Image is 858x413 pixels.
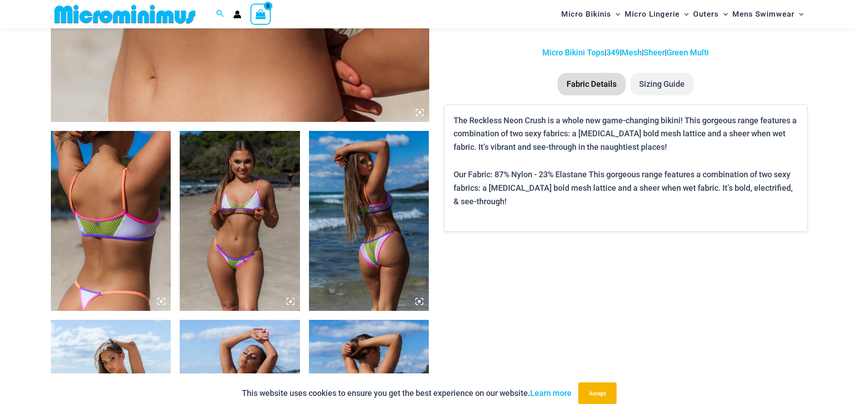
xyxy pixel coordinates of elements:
nav: Site Navigation [558,1,808,27]
img: Reckless Neon Crush Lime Crush 349 Crop Top 296 Cheeky Bottom [180,131,300,311]
a: Micro LingerieMenu ToggleMenu Toggle [622,3,691,26]
a: Mesh [622,48,642,57]
span: Menu Toggle [794,3,804,26]
span: Menu Toggle [680,3,689,26]
span: Micro Lingerie [625,3,680,26]
li: Fabric Details [558,73,626,95]
a: Micro BikinisMenu ToggleMenu Toggle [559,3,622,26]
p: The Reckless Neon Crush is a whole new game-changing bikini! This gorgeous range features a combi... [454,114,798,154]
img: Reckless Neon Crush Lime Crush 349 Crop Top 296 Cheeky Bottom [309,131,429,311]
span: Outers [693,3,719,26]
p: This website uses cookies to ensure you get the best experience on our website. [242,386,572,400]
span: Menu Toggle [719,3,728,26]
a: Search icon link [216,9,224,20]
li: Sizing Guide [630,73,694,95]
a: 349 [606,48,620,57]
a: Multi [690,48,709,57]
span: Menu Toggle [611,3,620,26]
button: Accept [578,382,617,404]
span: Mens Swimwear [732,3,794,26]
p: Our Fabric: 87% Nylon - 23% Elastane This gorgeous range features a combination of two sexy fabri... [454,168,798,208]
a: Mens SwimwearMenu ToggleMenu Toggle [730,3,806,26]
a: Learn more [530,388,572,398]
a: Sheer [644,48,665,57]
a: Account icon link [233,10,241,18]
a: Green [667,48,688,57]
span: Micro Bikinis [561,3,611,26]
img: MM SHOP LOGO FLAT [51,4,199,24]
a: Micro Bikini Tops [542,48,604,57]
img: Reckless Neon Crush Lime Crush 349 Crop Top [51,131,171,311]
a: View Shopping Cart, empty [250,4,271,24]
a: OutersMenu ToggleMenu Toggle [691,3,730,26]
p: | | | | [444,46,807,59]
